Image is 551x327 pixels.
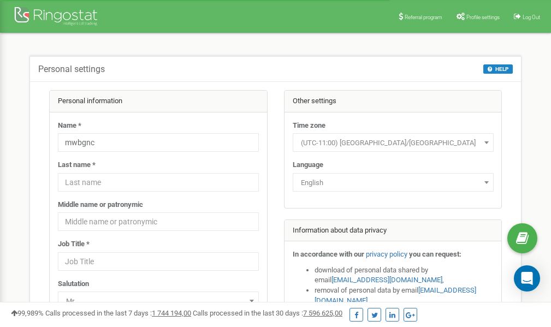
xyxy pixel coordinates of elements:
input: Name [58,133,259,152]
span: Referral program [405,14,442,20]
span: (UTC-11:00) Pacific/Midway [293,133,494,152]
span: Mr. [62,294,255,309]
label: Language [293,160,323,170]
input: Last name [58,173,259,192]
a: privacy policy [366,250,407,258]
li: removal of personal data by email , [315,286,494,306]
a: [EMAIL_ADDRESS][DOMAIN_NAME] [331,276,442,284]
span: Log Out [523,14,540,20]
strong: you can request: [409,250,461,258]
u: 7 596 625,00 [303,309,342,317]
span: Calls processed in the last 30 days : [193,309,342,317]
label: Time zone [293,121,325,131]
span: Calls processed in the last 7 days : [45,309,191,317]
span: (UTC-11:00) Pacific/Midway [297,135,490,151]
div: Information about data privacy [285,220,502,242]
u: 1 744 194,00 [152,309,191,317]
div: Open Intercom Messenger [514,265,540,292]
span: Profile settings [466,14,500,20]
input: Middle name or patronymic [58,212,259,231]
strong: In accordance with our [293,250,364,258]
li: download of personal data shared by email , [315,265,494,286]
span: English [297,175,490,191]
label: Middle name or patronymic [58,200,143,210]
label: Last name * [58,160,96,170]
span: Mr. [58,292,259,310]
span: English [293,173,494,192]
h5: Personal settings [38,64,105,74]
label: Job Title * [58,239,90,249]
div: Other settings [285,91,502,112]
label: Name * [58,121,81,131]
span: 99,989% [11,309,44,317]
button: HELP [483,64,513,74]
input: Job Title [58,252,259,271]
div: Personal information [50,91,267,112]
label: Salutation [58,279,89,289]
